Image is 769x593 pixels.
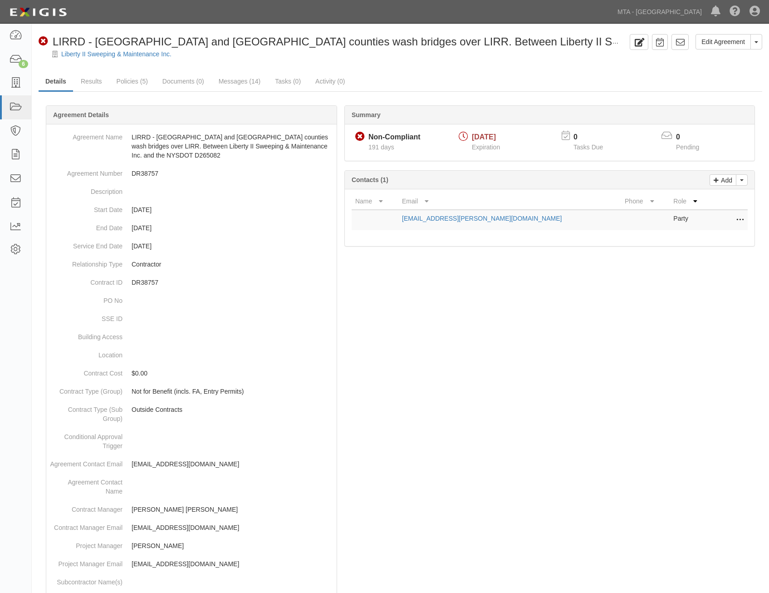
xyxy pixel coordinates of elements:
dt: End Date [50,219,122,232]
dt: Start Date [50,201,122,214]
b: Contacts (1) [352,176,388,183]
p: $0.00 [132,369,333,378]
th: Name [352,193,398,210]
dt: Contract Manager Email [50,519,122,532]
dd: DR38757 [50,164,333,183]
a: Liberty II Sweeping & Maintenance Inc. [61,50,171,58]
a: Tasks (0) [268,72,308,90]
dt: PO No [50,292,122,305]
p: Outside Contracts [132,405,333,414]
dt: Conditional Approval Trigger [50,428,122,450]
a: Messages (14) [212,72,268,90]
p: Not for Benefit (incls. FA, Entry Permits) [132,387,333,396]
p: Add [719,175,732,185]
i: Non-Compliant [39,37,48,46]
dd: [DATE] [50,219,333,237]
div: 6 [19,60,28,68]
div: LIRRD - Nassau and Suffolk counties wash bridges over LIRR. Between Liberty II Sweeping & Mainten... [39,34,626,49]
dt: Contract Cost [50,364,122,378]
dt: Description [50,183,122,196]
p: [PERSON_NAME] [PERSON_NAME] [132,505,333,514]
dt: Location [50,346,122,360]
dt: Agreement Name [50,128,122,142]
dt: Agreement Number [50,164,122,178]
b: Summary [352,111,381,119]
dt: Contract Type (Group) [50,382,122,396]
dt: Project Manager Email [50,555,122,568]
p: DR38757 [132,278,333,287]
b: Agreement Details [53,111,109,119]
dt: Contract ID [50,273,122,287]
a: MTA - [GEOGRAPHIC_DATA] [613,3,706,21]
dt: SSE ID [50,310,122,323]
span: Since 03/03/2025 [368,143,394,151]
dd: [DATE] [50,201,333,219]
span: Pending [676,143,699,151]
th: Email [398,193,621,210]
p: [EMAIL_ADDRESS][DOMAIN_NAME] [132,523,333,532]
a: Documents (0) [156,72,211,90]
p: 0 [676,132,710,143]
th: Phone [621,193,670,210]
a: Edit Agreement [696,34,751,49]
span: Tasks Due [573,143,603,151]
a: Add [710,174,736,186]
dt: Relationship Type [50,255,122,269]
a: [EMAIL_ADDRESS][PERSON_NAME][DOMAIN_NAME] [402,215,562,222]
dt: Contract Type (Sub Group) [50,400,122,423]
dt: Project Manager [50,537,122,550]
dd: Contractor [50,255,333,273]
p: [PERSON_NAME] [132,541,333,550]
th: Role [670,193,711,210]
p: [EMAIL_ADDRESS][DOMAIN_NAME] [132,559,333,568]
dt: Agreement Contact Name [50,473,122,496]
dt: Building Access [50,328,122,341]
p: 0 [573,132,614,143]
dt: Agreement Contact Email [50,455,122,469]
a: Activity (0) [309,72,352,90]
i: Help Center - Complianz [730,6,740,17]
img: logo-5460c22ac91f19d4615b14bd174203de0afe785f0fc80cf4dbbc73dc1793850b.png [7,4,69,20]
dt: Contract Manager [50,500,122,514]
dt: Subcontractor Name(s) [50,573,122,587]
td: Party [670,210,711,230]
span: Expiration [472,143,500,151]
a: Details [39,72,73,92]
a: Policies (5) [110,72,155,90]
span: [DATE] [472,133,496,141]
dd: [DATE] [50,237,333,255]
dt: Service End Date [50,237,122,251]
i: Non-Compliant [355,132,365,142]
p: [EMAIL_ADDRESS][DOMAIN_NAME] [132,460,333,469]
a: Results [74,72,109,90]
dd: LIRRD - [GEOGRAPHIC_DATA] and [GEOGRAPHIC_DATA] counties wash bridges over LIRR. Between Liberty ... [50,128,333,164]
div: Non-Compliant [368,132,421,143]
